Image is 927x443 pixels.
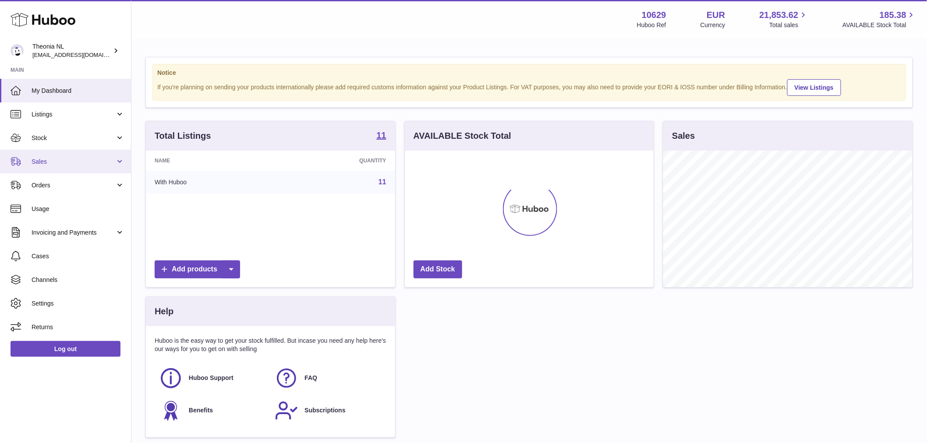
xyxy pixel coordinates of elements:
[159,399,266,422] a: Benefits
[32,110,115,119] span: Listings
[701,21,725,29] div: Currency
[880,9,906,21] span: 185.38
[672,130,695,142] h3: Sales
[787,79,841,96] a: View Listings
[842,21,916,29] span: AVAILABLE Stock Total
[146,171,277,193] td: With Huboo
[189,406,213,415] span: Benefits
[32,299,124,308] span: Settings
[304,374,317,382] span: FAQ
[304,406,345,415] span: Subscriptions
[32,276,124,284] span: Channels
[275,399,382,422] a: Subscriptions
[275,366,382,390] a: FAQ
[32,323,124,331] span: Returns
[642,9,666,21] strong: 10629
[277,151,395,171] th: Quantity
[32,252,124,260] span: Cases
[769,21,808,29] span: Total sales
[414,260,462,278] a: Add Stock
[707,9,725,21] strong: EUR
[32,42,111,59] div: Theonia NL
[759,9,798,21] span: 21,853.62
[376,131,386,140] strong: 11
[414,130,511,142] h3: AVAILABLE Stock Total
[32,229,115,237] span: Invoicing and Payments
[11,44,24,57] img: info@wholesomegoods.eu
[189,374,234,382] span: Huboo Support
[155,260,240,278] a: Add products
[32,158,115,166] span: Sales
[379,178,386,186] a: 11
[157,69,901,77] strong: Notice
[32,181,115,190] span: Orders
[32,87,124,95] span: My Dashboard
[842,9,916,29] a: 185.38 AVAILABLE Stock Total
[155,306,173,317] h3: Help
[146,151,277,171] th: Name
[155,130,211,142] h3: Total Listings
[32,205,124,213] span: Usage
[155,337,386,353] p: Huboo is the easy way to get your stock fulfilled. But incase you need any help here's our ways f...
[32,51,129,58] span: [EMAIL_ADDRESS][DOMAIN_NAME]
[376,131,386,141] a: 11
[157,78,901,96] div: If you're planning on sending your products internationally please add required customs informati...
[159,366,266,390] a: Huboo Support
[637,21,666,29] div: Huboo Ref
[32,134,115,142] span: Stock
[759,9,808,29] a: 21,853.62 Total sales
[11,341,120,357] a: Log out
